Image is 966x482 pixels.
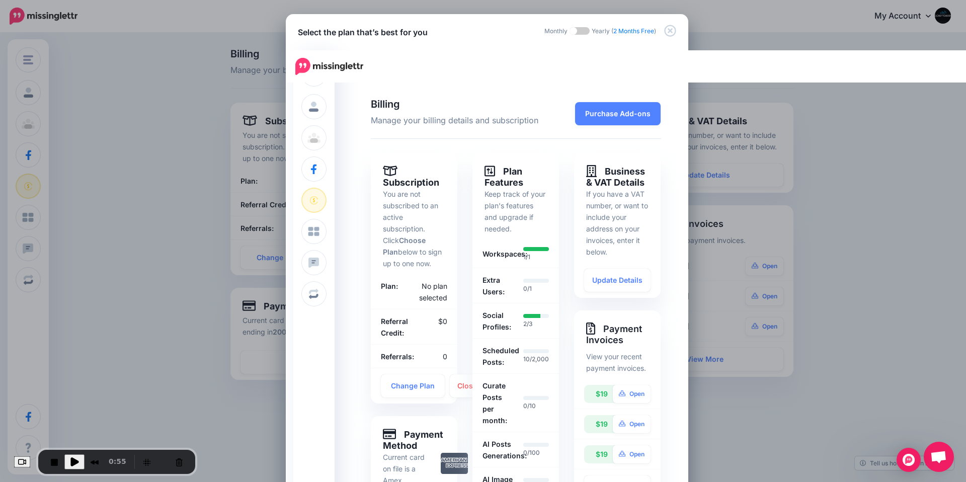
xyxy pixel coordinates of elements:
[414,315,455,339] div: $0
[584,269,651,292] a: Update Details
[584,415,619,433] div: $19
[482,380,508,426] b: Curate Posts per month:
[400,280,455,303] div: No plan selected
[586,351,649,374] p: View your recent payment invoices.
[295,58,363,75] img: Missinglettr
[482,248,527,260] b: Workspaces:
[584,445,619,463] div: $19
[523,401,549,411] p: 0/10
[371,114,559,127] span: Manage your billing details and subscription
[298,26,428,38] h5: Select the plan that’s best for you
[371,99,559,109] span: Billing
[485,180,547,234] p: Keep track of your plan's features and upgrade if needed.
[482,438,527,461] b: AI Posts Generations:
[523,354,549,364] p: 10/2,000
[450,374,516,397] a: Close Account
[613,27,654,35] span: 2 Months Free
[381,317,408,337] b: Referral Credit:
[383,180,445,269] p: You are not subscribed to an active subscription. Click below to sign up to one now.
[383,165,445,188] h4: Subscription
[523,448,549,458] p: 0/100
[544,26,568,36] p: Monthly
[586,180,649,258] p: If you have a VAT number, or want to include your address on your invoices, enter it below.
[613,445,651,463] a: Open
[575,102,661,125] a: Purchase Add-ons
[482,274,508,297] b: Extra Users:
[586,323,649,346] h4: Payment Invoices
[592,26,656,36] p: Yearly ( )
[523,252,549,262] p: 1/1
[381,352,414,361] b: Referrals:
[482,309,511,333] b: Social Profiles:
[523,284,549,294] p: 0/1
[383,236,426,256] b: Choose Plan
[613,415,651,433] a: Open
[523,319,549,329] p: 2/3
[664,18,676,44] button: Close
[482,345,519,368] b: Scheduled Posts:
[443,352,447,361] span: 0
[613,385,651,403] a: Open
[381,282,398,290] b: Plan:
[584,385,619,403] div: $19
[485,165,547,188] h4: Plan Features
[381,374,445,397] a: Change Plan
[383,428,445,451] h4: Payment Method
[897,448,921,472] div: Open Intercom Messenger
[586,165,649,188] h4: Business & VAT Details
